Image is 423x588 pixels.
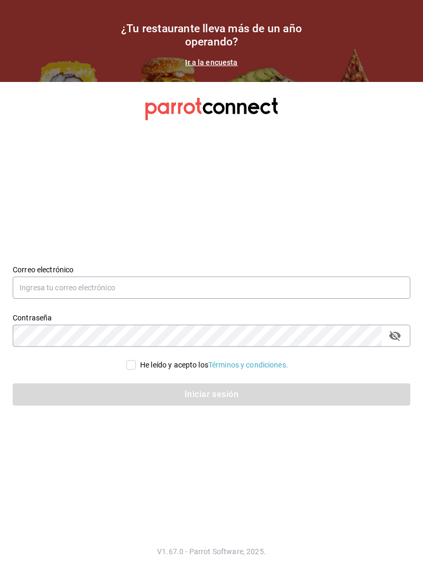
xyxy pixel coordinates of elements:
div: He leído y acepto los [140,360,288,371]
a: Ir a la encuesta [185,58,237,67]
p: V1.67.0 - Parrot Software, 2025. [13,546,410,557]
label: Correo electrónico [13,265,410,273]
label: Contraseña [13,314,410,321]
input: Ingresa tu correo electrónico [13,277,410,299]
button: passwordField [386,327,404,345]
h1: ¿Tu restaurante lleva más de un año operando? [106,22,317,49]
a: Términos y condiciones. [208,361,288,369]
